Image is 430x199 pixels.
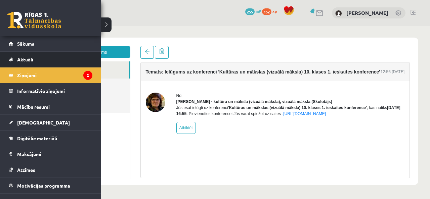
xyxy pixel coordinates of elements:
i: 2 [83,71,92,80]
div: 12:56 [DATE] [354,43,378,49]
strong: [PERSON_NAME] - kultūra un māksla (vizuālā māksla), vizuālā māksla (Skolotājs) [149,73,305,78]
a: 152 xp [262,8,280,14]
b: 'Kultūras un mākslas (vizuālā māksla) 10. klases 1. ieskaites konference' [201,80,340,84]
a: [DEMOGRAPHIC_DATA] [9,115,92,130]
span: Atzīmes [17,167,35,173]
span: 152 [262,8,271,15]
legend: Maksājumi [17,146,92,162]
a: Dzēstie [20,70,103,87]
a: Atbildēt [149,96,169,108]
a: Digitālie materiāli [9,131,92,146]
span: xp [272,8,277,14]
span: [DEMOGRAPHIC_DATA] [17,119,70,126]
a: [PERSON_NAME] [346,9,388,16]
legend: Ziņojumi [17,67,92,83]
a: Mācību resursi [9,99,92,114]
div: Jūs esat ielūgti uz konferenci , kas notiks . Pievienoties konferencei Jūs varat spiežot uz saites - [149,79,378,91]
a: Jauns ziņojums [20,20,103,32]
img: Marija Skudra [335,10,342,17]
span: Aktuāli [17,56,33,62]
span: Mācību resursi [17,104,50,110]
span: Sākums [17,41,34,47]
span: Digitālie materiāli [17,135,57,141]
a: Atzīmes [9,162,92,178]
a: Ziņojumi2 [9,67,92,83]
a: Maksājumi [9,146,92,162]
img: Ilze Kolka - kultūra un māksla (vizuālā māksla), vizuālā māksla [119,67,138,86]
a: Informatīvie ziņojumi [9,83,92,99]
h4: Temats: Ielūgums uz konferenci 'Kultūras un mākslas (vizuālā māksla) 10. klases 1. ieskaites konf... [119,43,353,49]
span: 255 [245,8,255,15]
a: Aktuāli [9,52,92,67]
a: Motivācijas programma [9,178,92,193]
a: 255 mP [245,8,261,14]
span: Motivācijas programma [17,183,70,189]
a: Nosūtītie [20,53,103,70]
a: Sākums [9,36,92,51]
a: Rīgas 1. Tālmācības vidusskola [7,12,61,29]
div: No: [149,67,378,73]
a: Ienākošie [20,36,102,53]
legend: Informatīvie ziņojumi [17,83,92,99]
span: mP [256,8,261,14]
a: [URL][DOMAIN_NAME] [256,86,299,90]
